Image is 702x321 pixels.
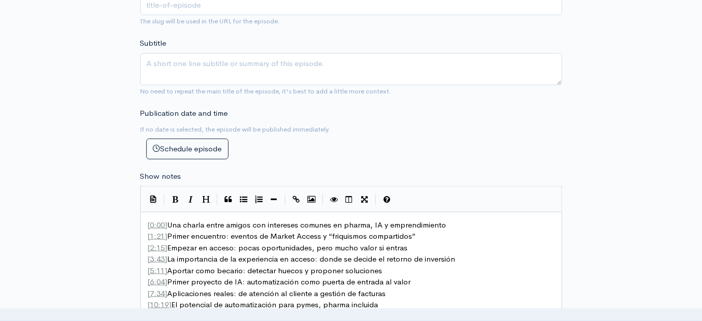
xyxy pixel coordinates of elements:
button: Numbered List [251,192,267,207]
button: Insert Image [304,192,320,207]
small: No need to repeat the main title of the episode, it's best to add a little more context. [140,87,392,95]
button: Toggle Fullscreen [357,192,372,207]
span: 10:19 [150,300,169,309]
i: | [217,194,218,206]
span: Aplicaciones reales: de atención al cliente a gestión de facturas [148,288,386,298]
span: ] [165,254,168,264]
button: Italic [183,192,199,207]
button: Create Link [289,192,304,207]
button: Insert Show Notes Template [146,191,161,206]
span: 0:00 [150,220,165,230]
span: [ [148,220,150,230]
small: If no date is selected, the episode will be published immediately. [140,125,331,134]
button: Toggle Side by Side [342,192,357,207]
label: Publication date and time [140,108,228,119]
span: 5:11 [150,266,165,275]
button: Bold [168,192,183,207]
span: ] [165,220,168,230]
button: Insert Horizontal Line [267,192,282,207]
span: 3:43 [150,254,165,264]
span: [ [148,243,150,252]
span: Aportar como becario: detectar huecos y proponer soluciones [148,266,382,275]
span: [ [148,266,150,275]
span: [ [148,277,150,286]
i: | [285,194,286,206]
span: [ [148,300,150,309]
span: ] [165,277,168,286]
span: [ [148,254,150,264]
button: Quote [221,192,236,207]
span: ] [165,266,168,275]
label: Subtitle [140,38,167,49]
span: Primer proyecto de IA: automatización como puerta de entrada al valor [148,277,411,286]
span: Una charla entre amigos con intereses comunes en pharma, IA y emprendimiento [148,220,446,230]
span: Primer encuentro: eventos de Market Access y “friquismos compartidos” [148,231,416,241]
span: 2:15 [150,243,165,252]
button: Heading [199,192,214,207]
span: ] [165,243,168,252]
button: Toggle Preview [327,192,342,207]
label: Show notes [140,171,181,182]
button: Markdown Guide [379,192,395,207]
span: La importancia de la experiencia en acceso: donde se decide el retorno de inversión [148,254,456,264]
small: The slug will be used in the URL for the episode. [140,17,280,25]
span: [ [148,231,150,241]
span: El potencial de automatización para pymes, pharma incluida [148,300,378,309]
span: ] [165,231,168,241]
button: Schedule episode [146,139,229,159]
button: Generic List [236,192,251,207]
i: | [164,194,165,206]
span: ] [169,300,172,309]
i: | [323,194,324,206]
i: | [375,194,376,206]
span: 7:34 [150,288,165,298]
span: ] [165,288,168,298]
span: 6:04 [150,277,165,286]
span: 1:21 [150,231,165,241]
span: [ [148,288,150,298]
span: Empezar en acceso: pocas oportunidades, pero mucho valor si entras [148,243,408,252]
